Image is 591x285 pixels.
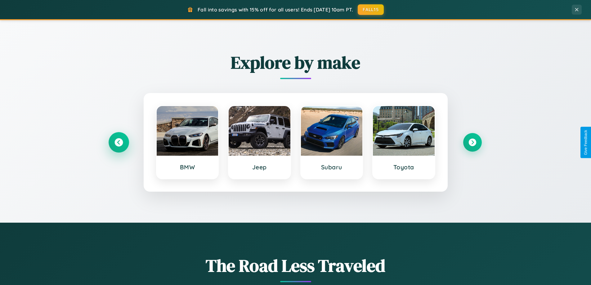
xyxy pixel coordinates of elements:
[110,51,482,74] h2: Explore by make
[307,163,356,171] h3: Subaru
[235,163,284,171] h3: Jeep
[358,4,384,15] button: FALL15
[110,254,482,278] h1: The Road Less Traveled
[584,130,588,155] div: Give Feedback
[198,7,353,13] span: Fall into savings with 15% off for all users! Ends [DATE] 10am PT.
[163,163,212,171] h3: BMW
[379,163,428,171] h3: Toyota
